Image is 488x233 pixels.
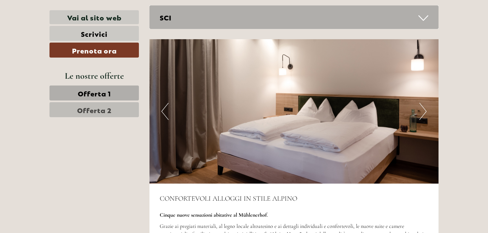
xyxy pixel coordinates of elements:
[78,88,111,98] span: Offerta 1
[49,10,139,24] a: Vai al sito web
[49,69,139,82] div: Le nostre offerte
[149,5,439,29] div: SCI
[49,26,139,41] a: Scrivici
[419,103,427,120] button: Next
[267,212,268,218] span: .
[49,43,139,58] a: Prenota ora
[160,212,268,218] strong: Cinque nuove sensazioni abitative al Mühlenerhof
[161,103,169,120] button: Previous
[160,195,297,203] span: CONFORTEVOLI ALLOGGI IN STILE ALPINO
[77,105,112,114] span: Offerta 2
